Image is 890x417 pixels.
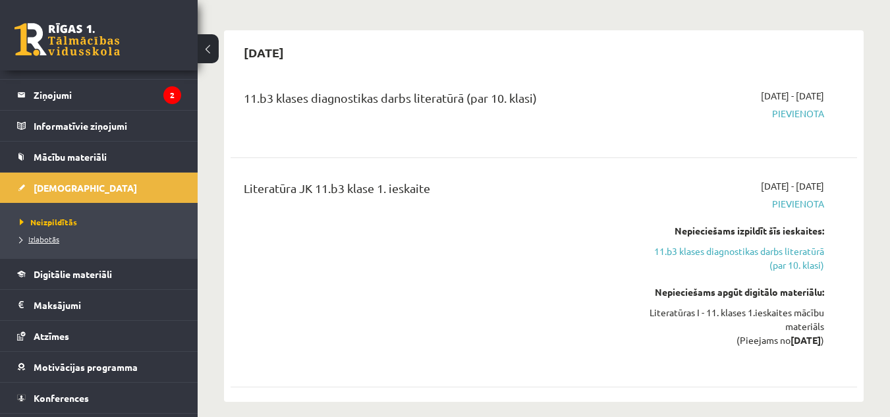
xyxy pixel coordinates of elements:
a: Mācību materiāli [17,142,181,172]
a: Rīgas 1. Tālmācības vidusskola [14,23,120,56]
legend: Informatīvie ziņojumi [34,111,181,141]
span: Neizpildītās [20,217,77,227]
span: Pievienota [644,197,824,211]
legend: Maksājumi [34,290,181,320]
div: Nepieciešams izpildīt šīs ieskaites: [644,224,824,238]
a: Ziņojumi2 [17,80,181,110]
a: Atzīmes [17,321,181,351]
a: Konferences [17,383,181,413]
i: 2 [163,86,181,104]
h2: [DATE] [231,37,297,68]
a: [DEMOGRAPHIC_DATA] [17,173,181,203]
span: Konferences [34,392,89,404]
div: Literatūra JK 11.b3 klase 1. ieskaite [244,179,624,204]
a: Informatīvie ziņojumi [17,111,181,141]
span: Pievienota [644,107,824,121]
a: Maksājumi [17,290,181,320]
span: [DATE] - [DATE] [761,179,824,193]
a: Izlabotās [20,233,184,245]
a: Neizpildītās [20,216,184,228]
span: Motivācijas programma [34,361,138,373]
a: Motivācijas programma [17,352,181,382]
span: [DEMOGRAPHIC_DATA] [34,182,137,194]
div: Nepieciešams apgūt digitālo materiālu: [644,285,824,299]
legend: Ziņojumi [34,80,181,110]
a: Digitālie materiāli [17,259,181,289]
span: Atzīmes [34,330,69,342]
div: 11.b3 klases diagnostikas darbs literatūrā (par 10. klasi) [244,89,624,113]
strong: [DATE] [791,334,821,346]
a: 11.b3 klases diagnostikas darbs literatūrā (par 10. klasi) [644,244,824,272]
span: [DATE] - [DATE] [761,89,824,103]
span: Digitālie materiāli [34,268,112,280]
div: Literatūras I - 11. klases 1.ieskaites mācību materiāls (Pieejams no ) [644,306,824,347]
span: Mācību materiāli [34,151,107,163]
span: Izlabotās [20,234,59,244]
